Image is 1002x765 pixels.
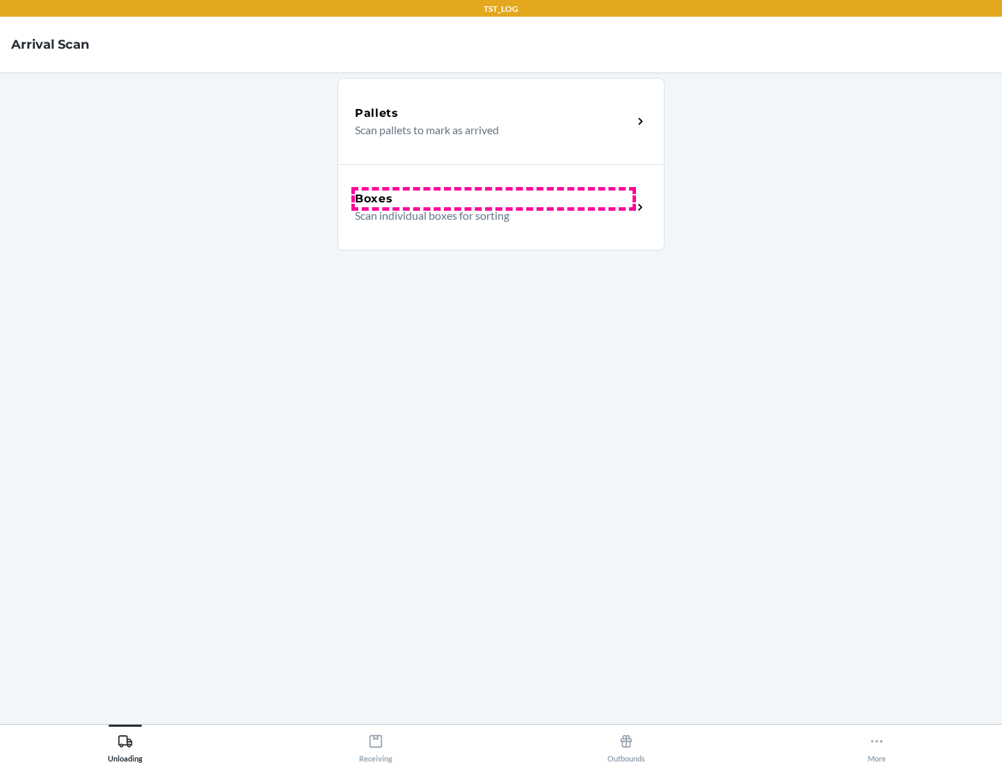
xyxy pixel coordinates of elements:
[337,78,665,164] a: PalletsScan pallets to mark as arrived
[607,728,645,763] div: Outbounds
[11,35,89,54] h4: Arrival Scan
[868,728,886,763] div: More
[751,725,1002,763] button: More
[355,105,399,122] h5: Pallets
[355,191,393,207] h5: Boxes
[108,728,143,763] div: Unloading
[359,728,392,763] div: Receiving
[355,122,621,138] p: Scan pallets to mark as arrived
[355,207,621,224] p: Scan individual boxes for sorting
[484,3,518,15] p: TST_LOG
[337,164,665,250] a: BoxesScan individual boxes for sorting
[250,725,501,763] button: Receiving
[501,725,751,763] button: Outbounds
